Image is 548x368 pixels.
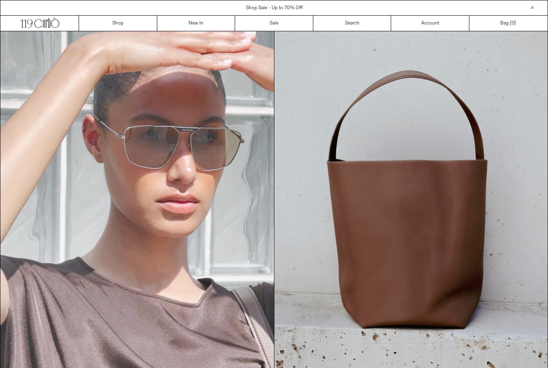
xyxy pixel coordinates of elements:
[511,20,514,26] span: 0
[79,16,157,31] a: Shop
[313,16,392,31] a: Search
[511,20,516,27] span: )
[246,5,302,11] a: Shop Sale - Up to 70% Off
[469,16,548,31] a: Bag ()
[391,16,469,31] a: Account
[235,16,313,31] a: Sale
[157,16,235,31] a: New In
